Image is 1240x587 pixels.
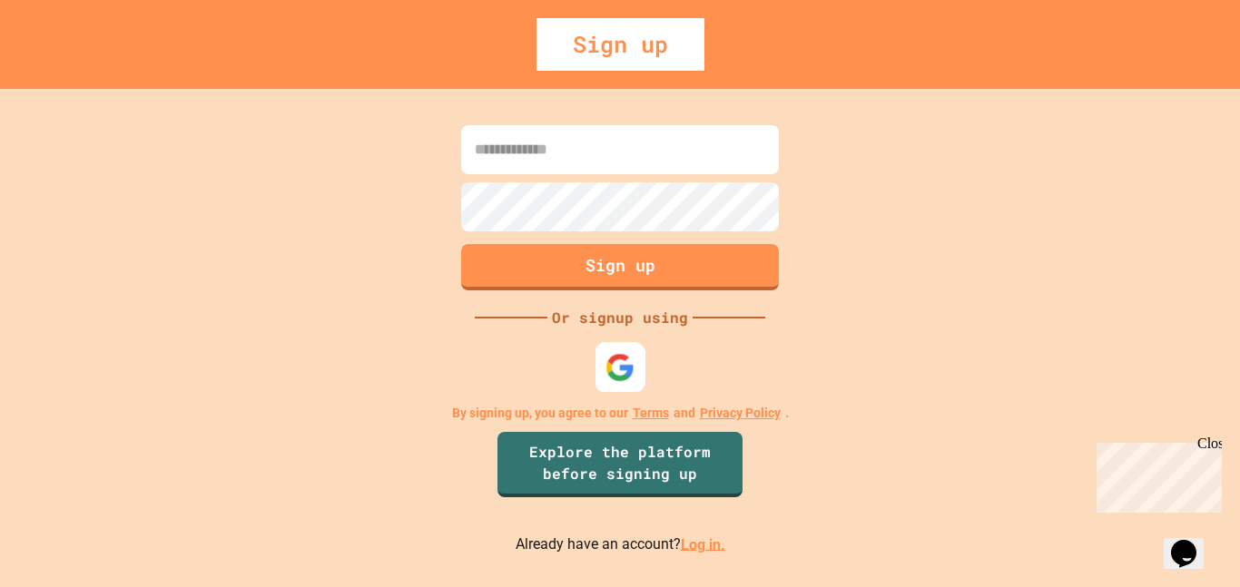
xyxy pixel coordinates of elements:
a: Log in. [681,535,725,553]
iframe: chat widget [1089,435,1222,513]
div: Chat with us now!Close [7,7,125,115]
a: Explore the platform before signing up [497,432,743,497]
button: Sign up [461,244,779,290]
a: Terms [633,404,669,423]
p: By signing up, you agree to our and . [452,404,789,423]
div: Or signup using [547,307,693,328]
iframe: chat widget [1164,514,1222,569]
img: google-icon.svg [605,352,635,382]
a: Privacy Policy [700,404,781,423]
div: Sign up [536,18,704,71]
p: Already have an account? [516,533,725,556]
